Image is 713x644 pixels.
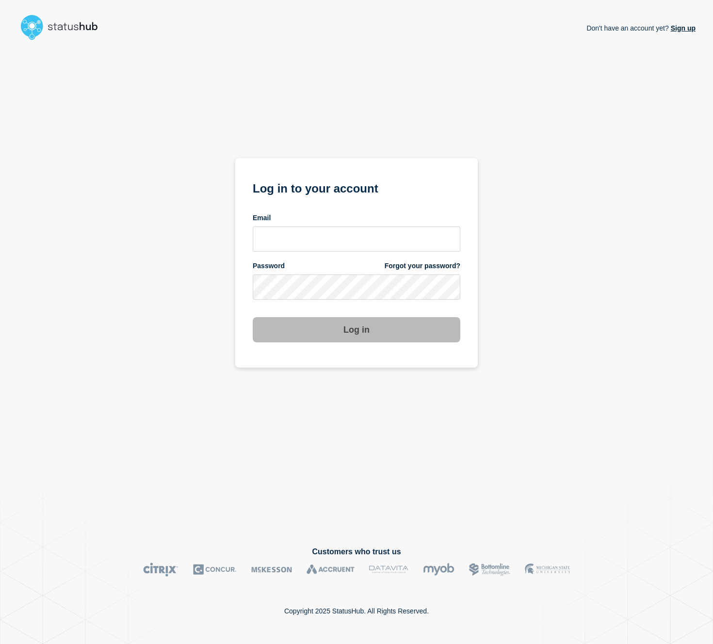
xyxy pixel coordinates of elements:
[525,563,570,577] img: MSU logo
[369,563,408,577] img: DataVita logo
[251,563,292,577] img: McKesson logo
[385,261,460,271] a: Forgot your password?
[17,12,110,43] img: StatusHub logo
[253,274,460,300] input: password input
[469,563,510,577] img: Bottomline logo
[253,226,460,252] input: email input
[253,317,460,342] button: Log in
[143,563,178,577] img: Citrix logo
[17,547,696,556] h2: Customers who trust us
[253,178,460,196] h1: Log in to your account
[423,563,454,577] img: myob logo
[586,16,696,40] p: Don't have an account yet?
[307,563,355,577] img: Accruent logo
[669,24,696,32] a: Sign up
[253,261,285,271] span: Password
[253,213,271,223] span: Email
[193,563,237,577] img: Concur logo
[284,607,429,615] p: Copyright 2025 StatusHub. All Rights Reserved.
